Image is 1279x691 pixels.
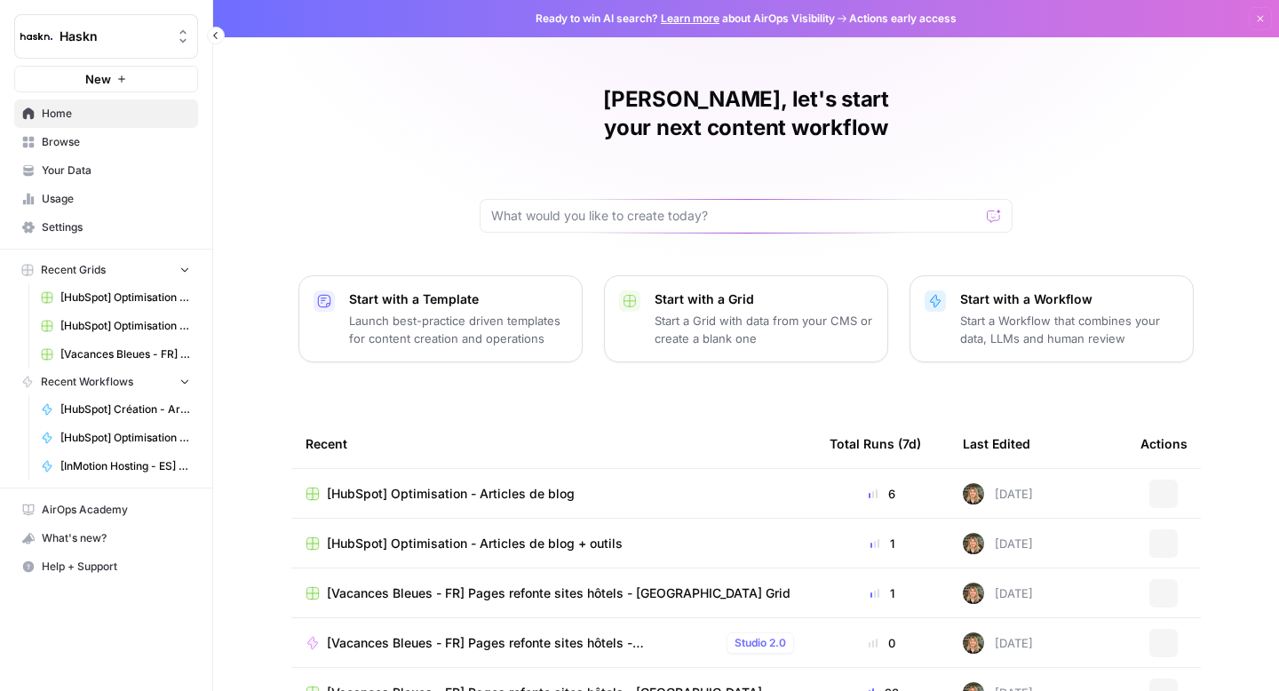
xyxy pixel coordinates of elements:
[298,275,583,362] button: Start with a TemplateLaunch best-practice driven templates for content creation and operations
[33,312,198,340] a: [HubSpot] Optimisation - Articles de blog + outils
[327,485,575,503] span: [HubSpot] Optimisation - Articles de blog
[963,583,984,604] img: ziyu4k121h9vid6fczkx3ylgkuqx
[14,14,198,59] button: Workspace: Haskn
[830,634,934,652] div: 0
[963,533,1033,554] div: [DATE]
[42,106,190,122] span: Home
[33,283,198,312] a: [HubSpot] Optimisation - Articles de blog
[14,369,198,395] button: Recent Workflows
[963,533,984,554] img: ziyu4k121h9vid6fczkx3ylgkuqx
[14,213,198,242] a: Settings
[849,11,957,27] span: Actions early access
[42,502,190,518] span: AirOps Academy
[42,134,190,150] span: Browse
[41,374,133,390] span: Recent Workflows
[306,535,801,552] a: [HubSpot] Optimisation - Articles de blog + outils
[960,290,1179,308] p: Start with a Workflow
[33,452,198,481] a: [InMotion Hosting - ES] - article de blog 2000 mots
[963,483,984,504] img: ziyu4k121h9vid6fczkx3ylgkuqx
[60,430,190,446] span: [HubSpot] Optimisation - Articles de blog
[14,496,198,524] a: AirOps Academy
[655,312,873,347] p: Start a Grid with data from your CMS or create a blank one
[60,401,190,417] span: [HubSpot] Création - Articles de blog
[963,632,1033,654] div: [DATE]
[60,290,190,306] span: [HubSpot] Optimisation - Articles de blog
[14,552,198,581] button: Help + Support
[42,163,190,179] span: Your Data
[33,340,198,369] a: [Vacances Bleues - FR] Pages refonte sites hôtels - [GEOGRAPHIC_DATA]
[14,185,198,213] a: Usage
[14,128,198,156] a: Browse
[41,262,106,278] span: Recent Grids
[661,12,719,25] a: Learn more
[830,419,921,468] div: Total Runs (7d)
[306,419,801,468] div: Recent
[830,485,934,503] div: 6
[85,70,111,88] span: New
[963,632,984,654] img: ziyu4k121h9vid6fczkx3ylgkuqx
[42,191,190,207] span: Usage
[327,584,790,602] span: [Vacances Bleues - FR] Pages refonte sites hôtels - [GEOGRAPHIC_DATA] Grid
[960,312,1179,347] p: Start a Workflow that combines your data, LLMs and human review
[327,634,719,652] span: [Vacances Bleues - FR] Pages refonte sites hôtels - [GEOGRAPHIC_DATA]
[15,525,197,552] div: What's new?
[42,219,190,235] span: Settings
[349,290,568,308] p: Start with a Template
[963,419,1030,468] div: Last Edited
[963,583,1033,604] div: [DATE]
[963,483,1033,504] div: [DATE]
[14,257,198,283] button: Recent Grids
[910,275,1194,362] button: Start with a WorkflowStart a Workflow that combines your data, LLMs and human review
[604,275,888,362] button: Start with a GridStart a Grid with data from your CMS or create a blank one
[306,584,801,602] a: [Vacances Bleues - FR] Pages refonte sites hôtels - [GEOGRAPHIC_DATA] Grid
[830,584,934,602] div: 1
[60,318,190,334] span: [HubSpot] Optimisation - Articles de blog + outils
[306,632,801,654] a: [Vacances Bleues - FR] Pages refonte sites hôtels - [GEOGRAPHIC_DATA]Studio 2.0
[735,635,786,651] span: Studio 2.0
[33,395,198,424] a: [HubSpot] Création - Articles de blog
[327,535,623,552] span: [HubSpot] Optimisation - Articles de blog + outils
[42,559,190,575] span: Help + Support
[14,524,198,552] button: What's new?
[306,485,801,503] a: [HubSpot] Optimisation - Articles de blog
[349,312,568,347] p: Launch best-practice driven templates for content creation and operations
[60,458,190,474] span: [InMotion Hosting - ES] - article de blog 2000 mots
[14,66,198,92] button: New
[1140,419,1188,468] div: Actions
[14,99,198,128] a: Home
[20,20,52,52] img: Haskn Logo
[14,156,198,185] a: Your Data
[655,290,873,308] p: Start with a Grid
[491,207,980,225] input: What would you like to create today?
[60,346,190,362] span: [Vacances Bleues - FR] Pages refonte sites hôtels - [GEOGRAPHIC_DATA]
[60,28,167,45] span: Haskn
[536,11,835,27] span: Ready to win AI search? about AirOps Visibility
[830,535,934,552] div: 1
[33,424,198,452] a: [HubSpot] Optimisation - Articles de blog
[480,85,1013,142] h1: [PERSON_NAME], let's start your next content workflow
